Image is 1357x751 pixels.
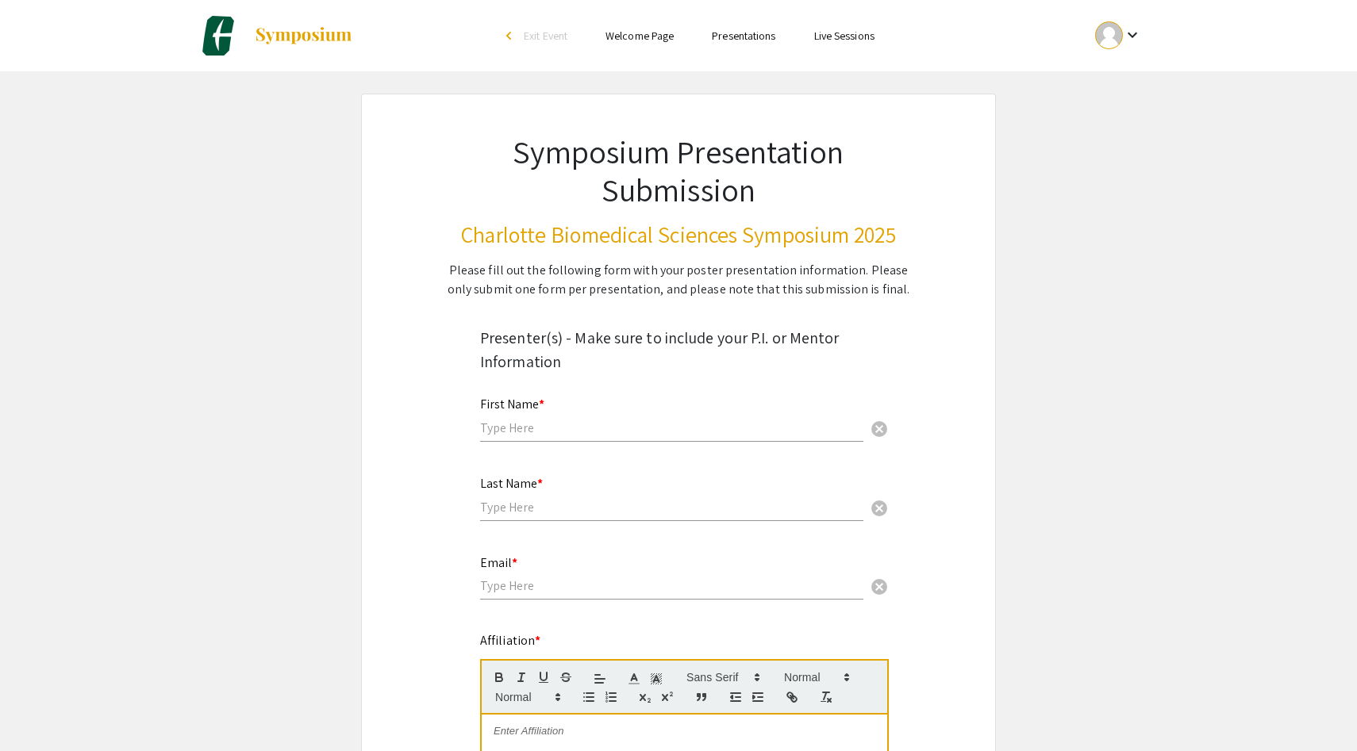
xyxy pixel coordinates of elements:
a: Live Sessions [814,29,875,43]
input: Type Here [480,577,863,594]
mat-label: Affiliation [480,632,540,649]
input: Type Here [480,499,863,515]
h3: Charlotte Biomedical Sciences Symposium 2025 [439,221,918,248]
a: Charlotte Biomedical Sciences Symposium 2025 [198,16,353,56]
h1: Symposium Presentation Submission [439,132,918,209]
input: Type Here [480,420,863,436]
img: Charlotte Biomedical Sciences Symposium 2025 [198,16,238,56]
span: Exit Event [524,29,567,43]
span: cancel [870,577,889,596]
button: Clear [863,491,895,523]
div: Presenter(s) - Make sure to include your P.I. or Mentor Information [480,326,877,374]
button: Clear [863,570,895,602]
span: cancel [870,420,889,439]
mat-icon: Expand account dropdown [1123,25,1142,44]
iframe: Chat [12,680,67,739]
a: Presentations [712,29,775,43]
div: Please fill out the following form with your poster presentation information. Please only submit ... [439,261,918,299]
mat-label: Email [480,554,517,571]
div: arrow_back_ios [506,31,516,40]
mat-label: Last Name [480,475,543,492]
span: cancel [870,499,889,518]
button: Clear [863,412,895,443]
mat-label: First Name [480,396,544,412]
button: Expand account dropdown [1078,17,1159,53]
img: Symposium by ForagerOne [254,26,353,45]
a: Welcome Page [605,29,674,43]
